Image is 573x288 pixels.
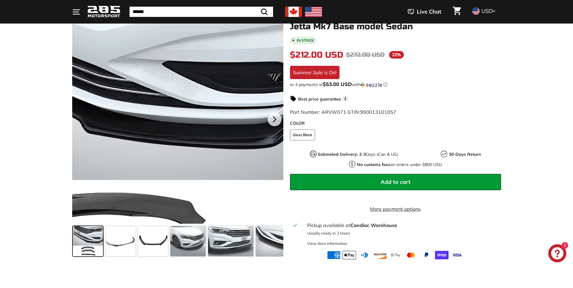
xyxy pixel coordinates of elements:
div: Summer Sale is On! [290,66,340,79]
span: 990013101057 [360,109,396,115]
img: Logo_285_Motorsport_areodynamics_components [87,5,121,19]
b: In stock [297,39,314,42]
span: Part Number: ARVW071 GTIN: [290,109,396,115]
span: $212.00 USD [290,50,343,60]
label: COLOR [290,120,501,126]
strong: Candiac Warehouse [350,222,397,228]
img: google_pay [389,251,402,259]
inbox-online-store-chat: Shopify online store chat [546,244,568,264]
img: american_express [327,251,341,259]
span: Live Chat [417,8,441,16]
strong: Best price guarantee [298,96,341,102]
img: Sezzle [360,82,382,88]
img: diners_club [358,251,372,259]
h1: Sport Style Front Lip Splitter - [DATE]-[DATE] Jetta Mk7 Base model Sedan [290,13,501,31]
span: $272.00 USD [346,51,385,59]
strong: Estimated Delivery: 2-3 [318,152,366,157]
img: shopify_pay [435,251,449,259]
button: Add to cart [290,174,501,190]
p: Usually ready in 2 hours [307,230,497,236]
p: on orders under $800 USD [357,162,442,168]
img: apple_pay [343,251,356,259]
input: Search [130,7,273,17]
span: USD [481,8,493,14]
span: i [343,96,348,101]
span: Add to cart [381,178,410,185]
div: or 4 payments of with [290,82,501,88]
div: Pickup available at [307,222,497,229]
p: Days (Can & US) [318,151,398,158]
img: visa [450,251,464,259]
span: $53.00 USD [323,81,352,87]
a: More payment options [290,205,501,213]
strong: No customs fees [357,162,390,167]
strong: 30-Days Return [449,152,481,157]
a: Cart [449,2,465,22]
button: Live Chat [400,4,449,19]
div: or 4 payments of$53.00 USDwithSezzle Click to learn more about Sezzle [290,82,501,88]
img: master [404,251,418,259]
img: discover [373,251,387,259]
div: View store information [307,241,347,246]
span: 22% [389,51,404,59]
img: paypal [420,251,433,259]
